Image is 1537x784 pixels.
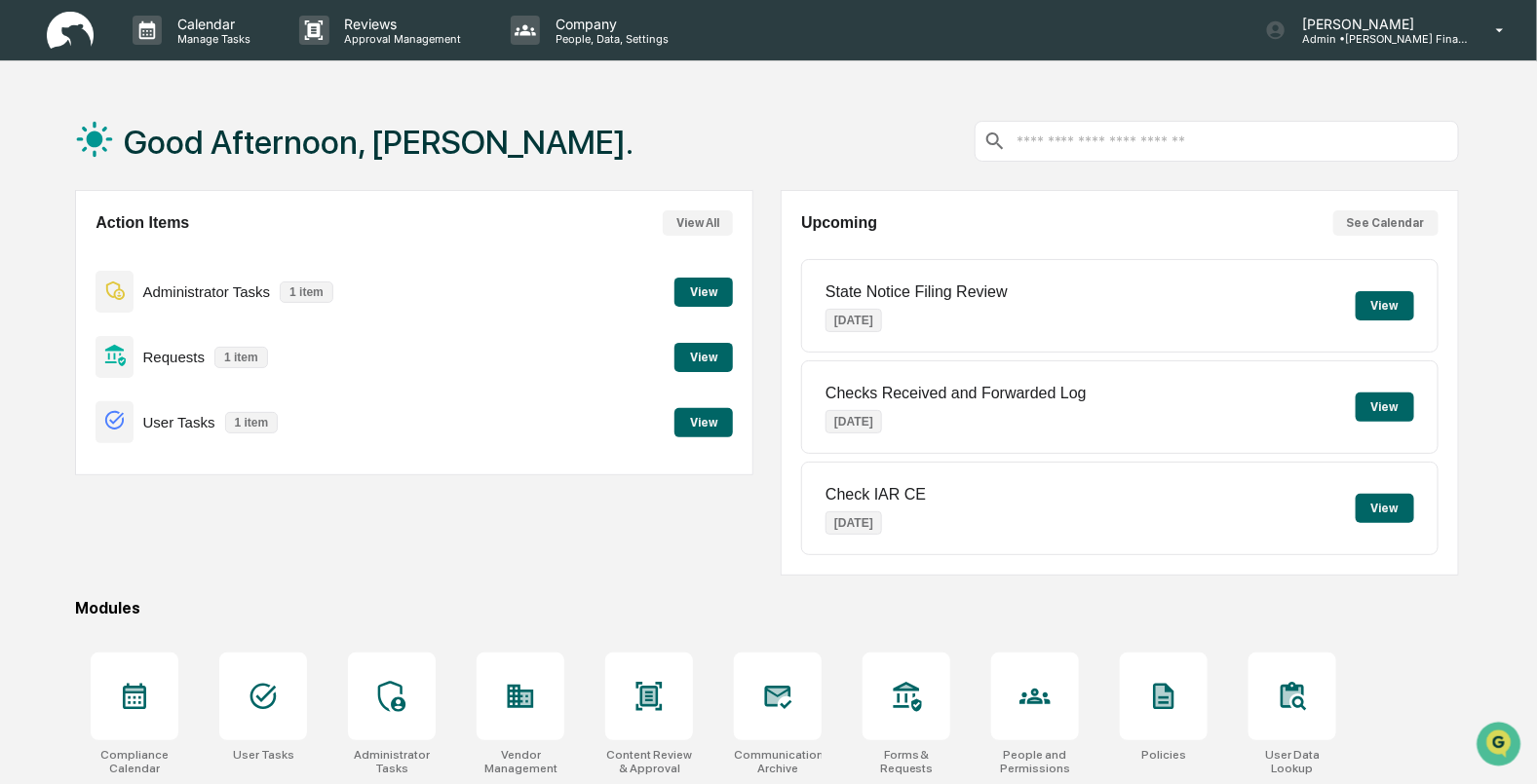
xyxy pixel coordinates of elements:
[19,247,35,263] div: 🖐️
[674,343,733,372] button: View
[39,282,123,302] span: Data Lookup
[1356,291,1414,320] button: View
[826,410,882,433] p: [DATE]
[540,16,678,32] p: Company
[143,349,205,365] p: Requests
[91,748,178,775] div: Compliance Calendar
[280,281,333,303] p: 1 item
[734,748,822,775] div: Communications Archive
[19,149,55,184] img: 1746055101610-c473b297-6a78-478c-a979-82029cc54cd1
[348,748,436,775] div: Administrator Tasks
[331,155,355,178] button: Start new chat
[826,486,926,504] p: Check IAR CE
[674,278,733,307] button: View
[19,284,35,300] div: 🔎
[134,238,250,273] a: 🗄️Attestations
[329,32,472,46] p: Approval Management
[801,214,877,232] h2: Upcoming
[1356,392,1414,422] button: View
[863,748,950,775] div: Forms & Requests
[477,748,564,775] div: Vendor Management
[12,275,131,310] a: 🔎Data Lookup
[233,748,294,762] div: User Tasks
[162,16,260,32] p: Calendar
[1333,210,1439,236] button: See Calendar
[161,245,242,265] span: Attestations
[826,283,1008,301] p: State Notice Filing Review
[991,748,1079,775] div: People and Permissions
[141,247,157,263] div: 🗄️
[540,32,678,46] p: People, Data, Settings
[194,330,236,345] span: Pylon
[143,283,271,300] p: Administrator Tasks
[674,412,733,430] a: View
[19,41,355,72] p: How can we help?
[1356,494,1414,523] button: View
[75,599,1458,617] div: Modules
[826,511,882,535] p: [DATE]
[124,123,634,162] h1: Good Afternoon, [PERSON_NAME].
[329,16,472,32] p: Reviews
[137,329,236,345] a: Powered byPylon
[143,414,215,430] p: User Tasks
[1475,720,1527,772] iframe: Open customer support
[66,168,247,184] div: We're available if you need us!
[826,309,882,332] p: [DATE]
[39,245,126,265] span: Preclearance
[162,32,260,46] p: Manage Tasks
[674,408,733,437] button: View
[225,412,279,433] p: 1 item
[674,281,733,300] a: View
[1141,748,1186,762] div: Policies
[96,214,189,232] h2: Action Items
[605,748,693,775] div: Content Review & Approval
[47,12,94,50] img: logo
[826,385,1087,402] p: Checks Received and Forwarded Log
[663,210,733,236] button: View All
[1287,16,1468,32] p: [PERSON_NAME]
[66,149,320,168] div: Start new chat
[1249,748,1336,775] div: User Data Lookup
[12,238,134,273] a: 🖐️Preclearance
[674,347,733,365] a: View
[214,347,268,368] p: 1 item
[1287,32,1468,46] p: Admin • [PERSON_NAME] Financial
